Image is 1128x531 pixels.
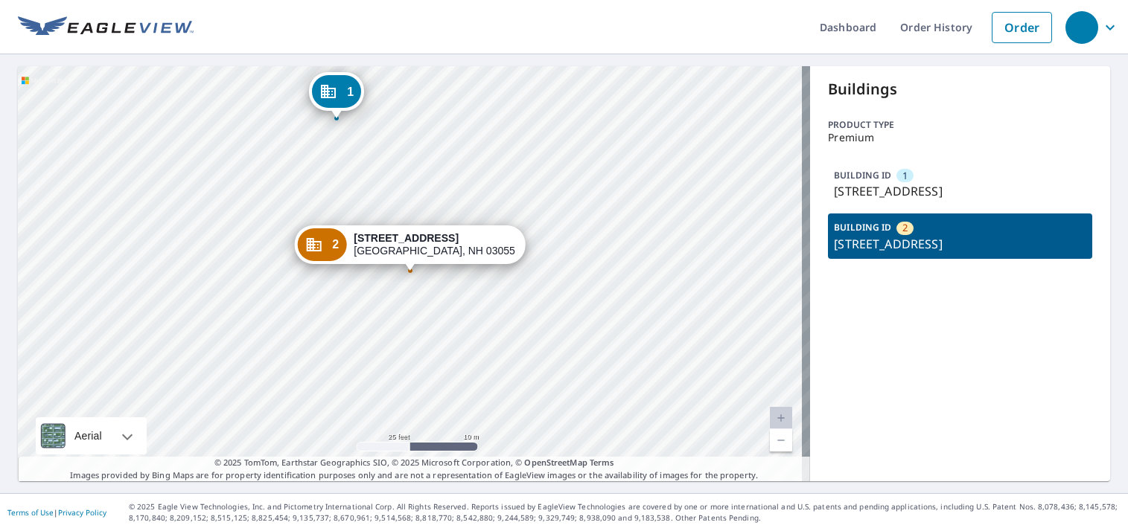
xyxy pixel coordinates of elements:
[332,239,339,250] span: 2
[834,182,1086,200] p: [STREET_ADDRESS]
[18,16,194,39] img: EV Logo
[309,72,364,118] div: Dropped pin, building 1, Commercial property, 800 Elm St Milford, NH 03055
[18,457,810,481] p: Images provided by Bing Maps are for property identification purposes only and are not a represen...
[354,232,515,257] div: [GEOGRAPHIC_DATA], NH 03055
[70,417,106,454] div: Aerial
[828,78,1092,100] p: Buildings
[828,118,1092,132] p: Product type
[36,417,147,454] div: Aerial
[834,221,891,234] p: BUILDING ID
[828,132,1092,144] p: Premium
[902,169,908,183] span: 1
[902,221,908,235] span: 2
[992,12,1052,43] a: Order
[347,86,354,97] span: 1
[770,407,792,429] a: Current Level 20, Zoom In Disabled
[58,507,106,518] a: Privacy Policy
[354,232,459,244] strong: [STREET_ADDRESS]
[834,169,891,181] p: BUILDING ID
[834,235,1086,253] p: [STREET_ADDRESS]
[214,457,614,469] span: © 2025 TomTom, Earthstar Geographics SIO, © 2025 Microsoft Corporation, ©
[524,457,587,468] a: OpenStreetMap
[294,225,526,271] div: Dropped pin, building 2, Commercial property, 800 Elm St Milford, NH 03055
[590,457,614,468] a: Terms
[7,508,106,517] p: |
[7,507,54,518] a: Terms of Use
[129,501,1121,524] p: © 2025 Eagle View Technologies, Inc. and Pictometry International Corp. All Rights Reserved. Repo...
[770,429,792,451] a: Current Level 20, Zoom Out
